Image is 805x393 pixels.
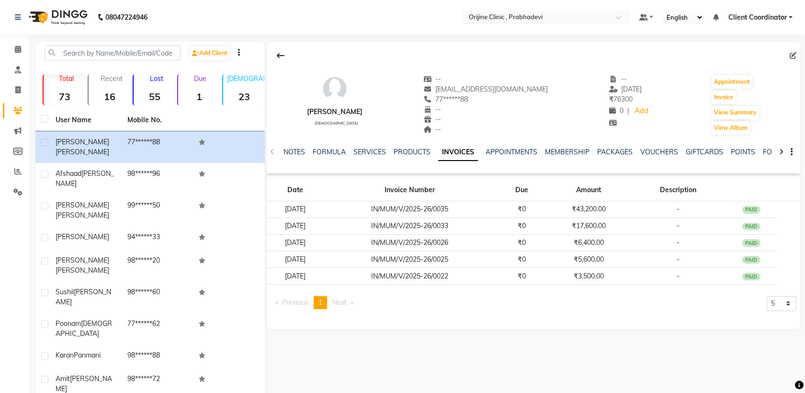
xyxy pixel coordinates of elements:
td: ₹0 [496,201,547,218]
td: IN/MUM/V/2025-26/0033 [324,218,497,234]
img: avatar [320,74,349,103]
a: PACKAGES [597,148,633,156]
a: PRODUCTS [394,148,431,156]
p: Total [47,74,86,83]
span: - [677,205,680,213]
th: Description [630,179,726,201]
td: ₹17,600.00 [547,218,630,234]
a: SERVICES [353,148,386,156]
nav: Pagination [271,296,359,309]
div: [PERSON_NAME] [307,107,363,117]
a: NOTES [283,148,305,156]
span: [DEMOGRAPHIC_DATA] [315,121,358,126]
a: MEMBERSHIP [545,148,590,156]
td: [DATE] [267,201,323,218]
span: [PERSON_NAME] [56,288,111,306]
span: ₹ [609,95,613,104]
span: 1 [318,298,322,307]
span: 0 [609,106,624,115]
td: [DATE] [267,234,323,251]
span: [PERSON_NAME] [56,169,114,188]
strong: 55 [134,91,176,103]
a: Add [633,104,650,118]
a: FORMS [763,148,787,156]
p: Recent [92,74,131,83]
span: - [677,221,680,230]
a: INVOICES [438,144,478,161]
span: -- [423,105,442,114]
td: [DATE] [267,251,323,268]
span: -- [609,75,627,83]
strong: 1 [178,91,220,103]
span: [PERSON_NAME] [56,211,109,220]
td: ₹0 [496,268,547,285]
th: User Name [50,109,122,131]
button: View Album [712,121,750,135]
span: 76300 [609,95,633,104]
span: -- [423,115,442,124]
a: APPOINTMENTS [486,148,537,156]
span: [EMAIL_ADDRESS][DOMAIN_NAME] [423,85,548,93]
b: 08047224946 [105,4,147,31]
span: - [677,238,680,247]
span: [PERSON_NAME] [56,374,112,393]
th: Invoice Number [324,179,497,201]
span: -- [423,125,442,134]
span: [PERSON_NAME] [56,256,109,265]
div: PAID [742,256,760,264]
td: ₹43,200.00 [547,201,630,218]
td: ₹5,600.00 [547,251,630,268]
div: PAID [742,206,760,214]
td: ₹0 [496,251,547,268]
th: Date [267,179,323,201]
span: -- [423,75,442,83]
span: Poonam [56,319,81,328]
p: Due [180,74,220,83]
th: Due [496,179,547,201]
td: IN/MUM/V/2025-26/0035 [324,201,497,218]
span: [DEMOGRAPHIC_DATA] [56,319,112,338]
a: GIFTCARDS [686,148,723,156]
button: Invoice [712,91,736,104]
div: PAID [742,239,760,247]
span: [PERSON_NAME] [56,266,109,275]
img: logo [24,4,90,31]
td: ₹3,500.00 [547,268,630,285]
span: [PERSON_NAME] [56,201,109,209]
input: Search by Name/Mobile/Email/Code [45,46,181,60]
span: [PERSON_NAME] [56,138,109,146]
td: IN/MUM/V/2025-26/0025 [324,251,497,268]
span: Previous [282,298,308,307]
a: Add Client [190,46,230,60]
p: [DEMOGRAPHIC_DATA] [227,74,265,83]
td: IN/MUM/V/2025-26/0026 [324,234,497,251]
p: Lost [137,74,176,83]
td: [DATE] [267,218,323,234]
span: Panmani [74,351,101,359]
a: POINTS [731,148,755,156]
strong: 73 [44,91,86,103]
span: - [677,255,680,264]
a: FORMULA [313,148,346,156]
div: Back to Client [271,46,291,65]
td: [DATE] [267,268,323,285]
span: Afshaad [56,169,81,178]
span: Next [332,298,347,307]
span: Amit [56,374,70,383]
td: IN/MUM/V/2025-26/0022 [324,268,497,285]
span: - [677,272,680,280]
a: VOUCHERS [640,148,678,156]
th: Amount [547,179,630,201]
span: [PERSON_NAME] [56,148,109,156]
span: | [627,106,629,116]
th: Mobile No. [122,109,193,131]
td: ₹0 [496,218,547,234]
strong: 16 [89,91,131,103]
td: ₹0 [496,234,547,251]
span: [PERSON_NAME] [56,232,109,241]
div: PAID [742,273,760,280]
button: Appointment [712,75,752,89]
span: Sushil [56,288,74,296]
strong: 23 [223,91,265,103]
span: [DATE] [609,85,642,93]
